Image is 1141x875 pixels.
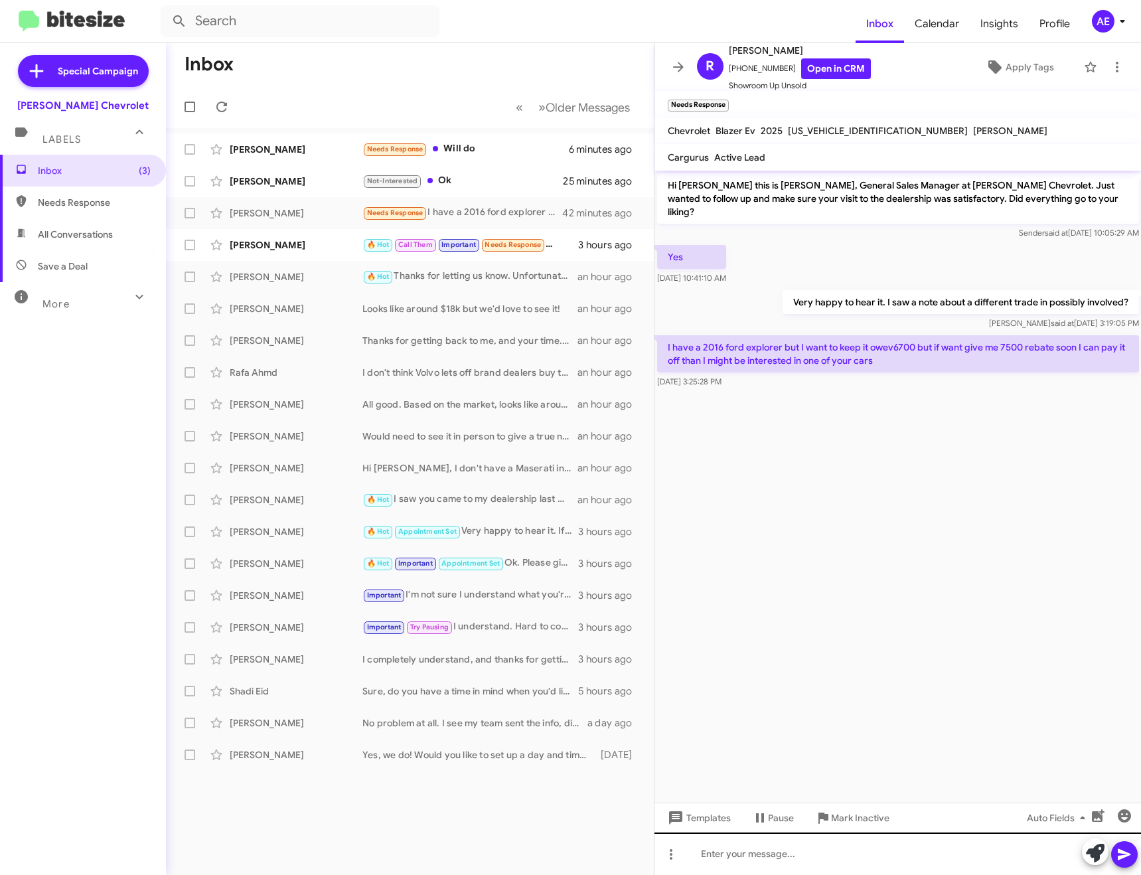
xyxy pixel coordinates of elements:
div: [PERSON_NAME] [230,716,362,730]
span: Templates [665,806,731,830]
div: [PERSON_NAME] [230,430,362,443]
span: Showroom Up Unsold [729,79,871,92]
span: Blazer Ev [716,125,755,137]
span: Inbox [38,164,151,177]
div: Would need to see it in person to give a true number but based on market comps and book values, l... [362,430,577,443]
div: I understand. Hard to compare your current truck deal to this one. You'd have to finance a simila... [362,619,578,635]
div: 3 hours ago [578,653,643,666]
div: [PERSON_NAME] [230,334,362,347]
div: 3 hours ago [578,557,643,570]
a: Inbox [856,5,904,43]
span: [DATE] 3:25:28 PM [657,376,722,386]
div: Thanks for letting us know. Unfortunately, that's way above market and not a number we'd be inter... [362,269,577,284]
div: Thanks for getting back to me, and your time. Sorry to hear you didn't get what you were looking ... [362,334,577,347]
p: I have a 2016 ford explorer but I want to keep it owev6700 but if want give me 7500 rebate soon I... [657,335,1139,372]
button: Next [530,94,638,121]
p: Hi [PERSON_NAME] this is [PERSON_NAME], General Sales Manager at [PERSON_NAME] Chevrolet. Just wa... [657,173,1139,224]
span: [DATE] 10:41:10 AM [657,273,726,283]
span: Important [367,623,402,631]
span: Needs Response [485,240,541,249]
span: said at [1044,228,1067,238]
span: » [538,99,546,116]
nav: Page navigation example [508,94,638,121]
div: Yes, we do! Would you like to set up a day and time to test drive the 2026 Chevy Silverado EV? [362,748,598,761]
a: Profile [1029,5,1081,43]
div: [PERSON_NAME] [230,206,362,220]
span: More [42,298,70,310]
div: an hour ago [577,334,643,347]
span: Cargurus [668,151,709,163]
span: [PHONE_NUMBER] [729,58,871,79]
button: Templates [654,806,741,830]
div: [DATE] [598,748,643,761]
div: 3 hours ago [578,621,643,634]
div: [PERSON_NAME] Chevrolet [17,99,149,112]
div: [PERSON_NAME] [230,748,362,761]
a: Special Campaign [18,55,149,87]
div: I'm not sure I understand what you're asking. [362,588,578,603]
div: 6 minutes ago [569,143,643,156]
div: an hour ago [577,366,643,379]
h1: Inbox [185,54,234,75]
span: Appointment Set [398,527,457,536]
div: an hour ago [577,302,643,315]
span: Needs Response [367,208,423,217]
div: 42 minutes ago [564,206,643,220]
div: [PERSON_NAME] [230,653,362,666]
span: Important [441,240,476,249]
div: Ok [362,173,564,189]
span: said at [1050,318,1073,328]
div: I don't think Volvo lets off brand dealers buy them out..? [362,366,577,379]
div: [PERSON_NAME] [230,589,362,602]
p: Yes [657,245,726,269]
span: R [706,56,714,77]
div: [PERSON_NAME] [230,302,362,315]
span: 🔥 Hot [367,527,390,536]
div: Hi [PERSON_NAME], I don't have a Maserati in stock at the moment sadly. [362,461,577,475]
div: AE [1092,10,1114,33]
div: No problem at all. I see my team sent the info, did you get it? [362,716,587,730]
a: Calendar [904,5,970,43]
input: Search [161,5,439,37]
span: [PERSON_NAME] [729,42,871,58]
div: [PERSON_NAME] [230,461,362,475]
div: an hour ago [577,461,643,475]
span: Labels [42,133,81,145]
div: 5 hours ago [578,684,643,698]
span: Chevrolet [668,125,710,137]
div: [PERSON_NAME] [230,621,362,634]
div: 3 hours ago [578,589,643,602]
div: [PERSON_NAME] [230,398,362,411]
p: Very happy to hear it. I saw a note about a different trade in possibly involved? [782,290,1138,314]
span: Auto Fields [1027,806,1091,830]
div: Very happy to hear it. If we can help with anything else, please let me know! [362,524,578,539]
div: Shadi Eid [230,684,362,698]
a: Insights [970,5,1029,43]
button: Pause [741,806,804,830]
div: [PERSON_NAME] [230,493,362,507]
span: Special Campaign [58,64,138,78]
button: AE [1081,10,1126,33]
span: 🔥 Hot [367,240,390,249]
span: 🔥 Hot [367,495,390,504]
div: Rafa Ahmd [230,366,362,379]
div: [PERSON_NAME] [230,270,362,283]
span: 🔥 Hot [367,272,390,281]
span: 🔥 Hot [367,559,390,568]
button: Mark Inactive [804,806,900,830]
span: Mark Inactive [831,806,889,830]
span: Save a Deal [38,260,88,273]
span: Needs Response [367,145,423,153]
small: Needs Response [668,100,729,112]
span: Sender [DATE] 10:05:29 AM [1018,228,1138,238]
span: Try Pausing [410,623,449,631]
div: 3 hours ago [578,525,643,538]
div: Looks like around $18k but we'd love to see it! [362,302,577,315]
span: [PERSON_NAME] [DATE] 3:19:05 PM [988,318,1138,328]
button: Auto Fields [1016,806,1101,830]
div: [PERSON_NAME] [230,557,362,570]
div: an hour ago [577,430,643,443]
